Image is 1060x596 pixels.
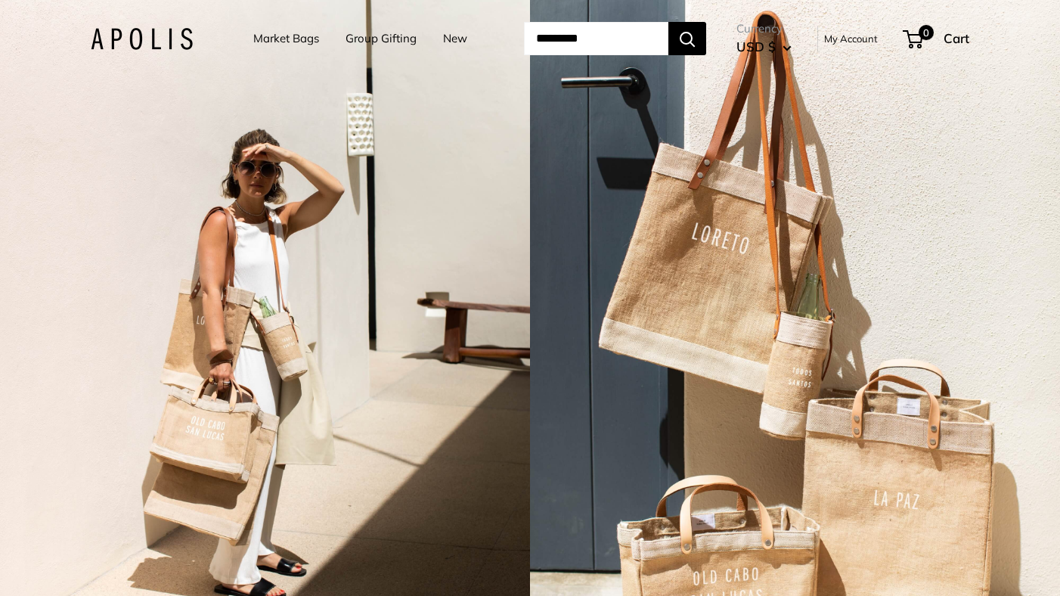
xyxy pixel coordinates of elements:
[668,22,706,55] button: Search
[736,18,792,39] span: Currency
[919,25,934,40] span: 0
[944,30,969,46] span: Cart
[346,28,417,49] a: Group Gifting
[824,29,878,48] a: My Account
[736,35,792,59] button: USD $
[91,28,193,50] img: Apolis
[253,28,319,49] a: Market Bags
[524,22,668,55] input: Search...
[736,39,776,54] span: USD $
[904,26,969,51] a: 0 Cart
[443,28,467,49] a: New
